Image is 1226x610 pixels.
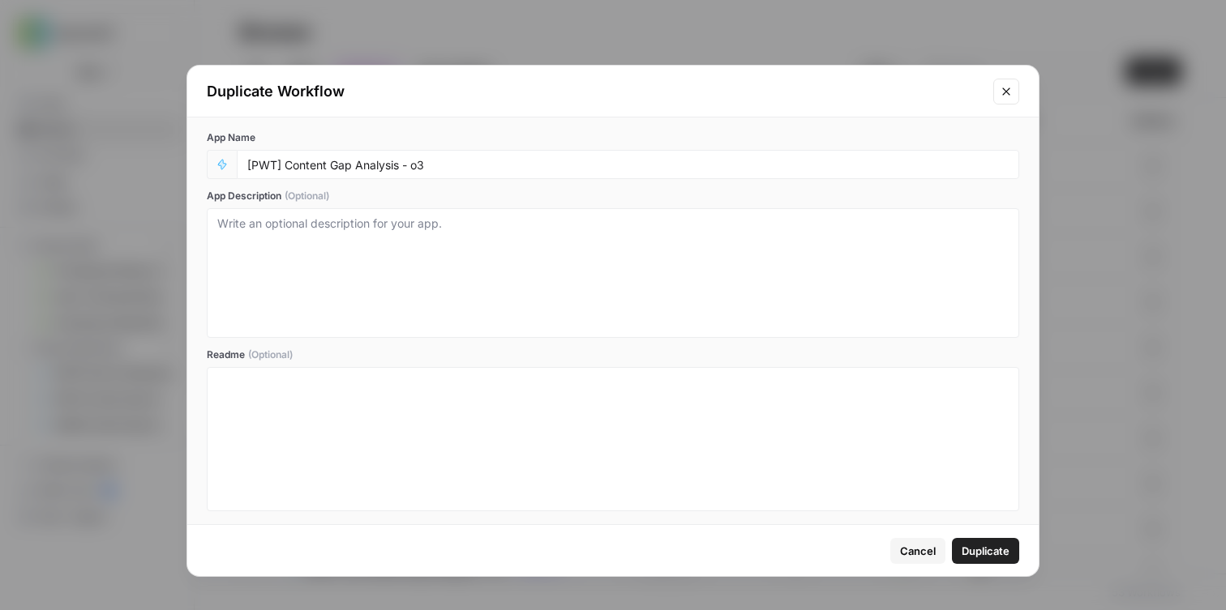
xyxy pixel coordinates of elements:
[993,79,1019,105] button: Close modal
[962,543,1010,559] span: Duplicate
[285,189,329,203] span: (Optional)
[207,189,1019,203] label: App Description
[247,157,1009,172] input: Untitled
[248,348,293,362] span: (Optional)
[207,130,1019,145] label: App Name
[952,538,1019,564] button: Duplicate
[207,348,1019,362] label: Readme
[890,538,945,564] button: Cancel
[900,543,936,559] span: Cancel
[207,80,984,103] div: Duplicate Workflow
